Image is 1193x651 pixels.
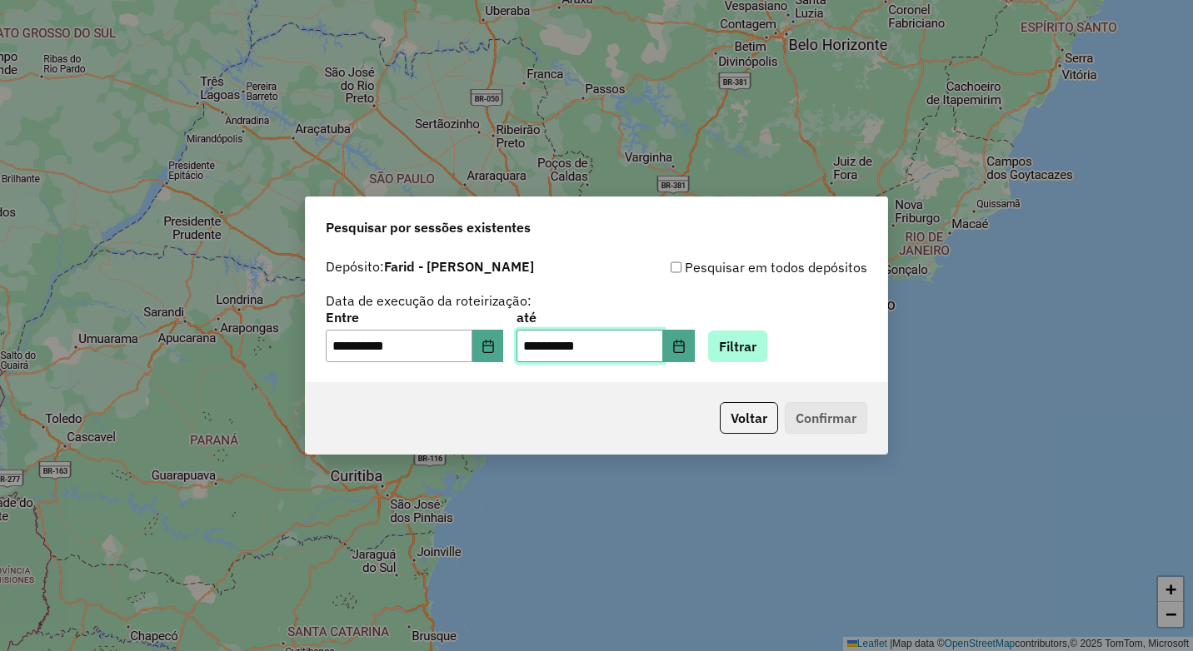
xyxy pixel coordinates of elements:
strong: Farid - [PERSON_NAME] [384,258,534,275]
button: Filtrar [708,330,767,362]
label: até [517,307,694,327]
label: Depósito: [326,256,534,276]
div: Pesquisar em todos depósitos [596,257,867,277]
span: Pesquisar por sessões existentes [326,217,531,237]
button: Choose Date [663,330,695,363]
label: Data de execução da roteirização: [326,291,532,311]
button: Voltar [720,402,778,434]
label: Entre [326,307,503,327]
button: Choose Date [472,330,504,363]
